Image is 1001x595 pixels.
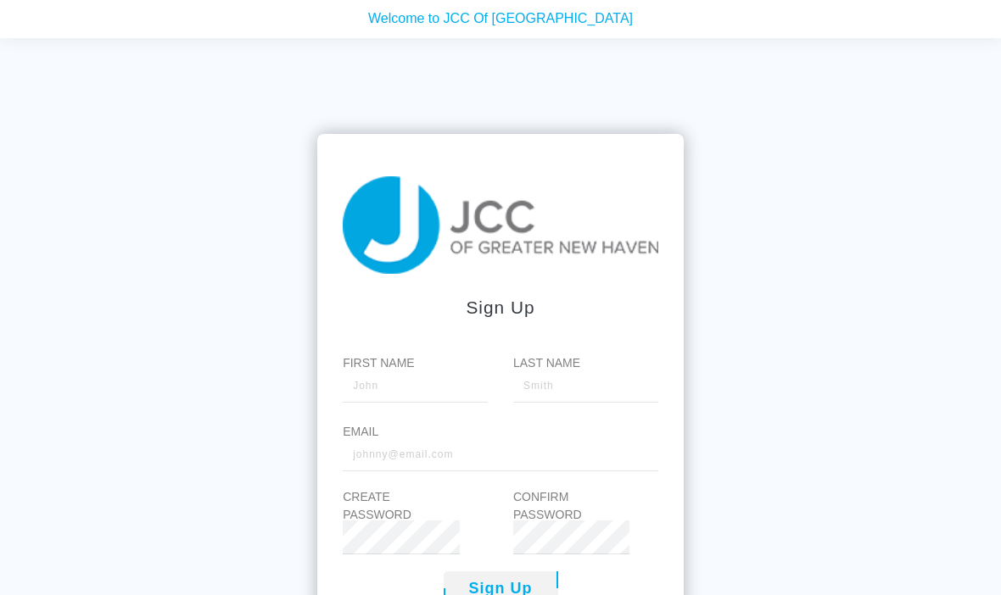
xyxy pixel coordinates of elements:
[343,176,658,273] img: taiji-logo.png
[343,369,488,403] input: John
[343,437,658,471] input: johnny@email.com
[343,488,459,524] label: Create Password
[343,354,488,372] label: First Name
[513,354,658,372] label: Last Name
[343,294,658,320] div: Sign up
[513,369,658,403] input: Smith
[13,3,988,25] p: Welcome to JCC Of [GEOGRAPHIC_DATA]
[343,423,658,441] label: Email
[513,488,629,524] label: Confirm Password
